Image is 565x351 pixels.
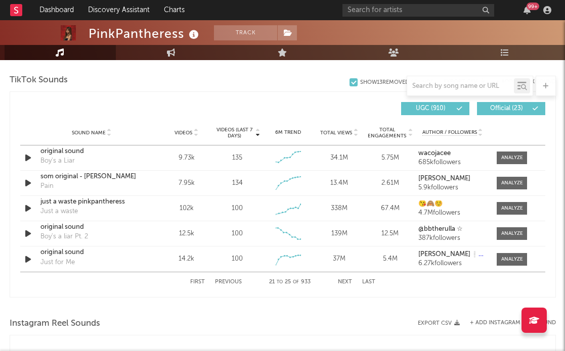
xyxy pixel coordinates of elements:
div: 6M Trend [266,129,312,136]
div: 7.95k [163,178,209,188]
a: original sound [40,247,144,258]
strong: wacojacee [418,150,451,157]
div: 100 [232,254,243,264]
button: First [190,279,205,285]
div: Just a waste [40,207,78,217]
div: 21 25 933 [262,276,318,288]
div: Boy's a liar Pt. 2 [40,232,88,242]
div: 12.5M [367,229,413,239]
div: 13.4M [316,178,362,188]
button: Track [214,25,277,40]
span: Official ( 23 ) [484,106,530,112]
div: 12.5k [163,229,209,239]
span: Total Engagements [367,127,407,139]
div: 34.1M [316,153,362,163]
button: UGC(910) [401,102,469,115]
div: Boy's a Liar [40,156,75,166]
div: 100 [232,229,243,239]
div: 5.75M [367,153,413,163]
div: 6.27k followers [418,260,487,267]
div: 100 [232,204,243,214]
div: 338M [316,204,362,214]
a: som original - [PERSON_NAME] [40,172,144,182]
a: wacojacee [418,150,487,157]
button: + Add Instagram Reel Sound [470,320,556,326]
span: UGC ( 910 ) [408,106,454,112]
div: PinkPantheress [89,25,201,42]
a: @bbtherulla ☆ [418,226,487,233]
div: 135 [232,153,242,163]
a: [PERSON_NAME]❕#shawty$$ [418,251,487,258]
button: Previous [215,279,242,285]
div: + Add Instagram Reel Sound [460,320,556,326]
strong: [PERSON_NAME]❕#shawty$$ [418,251,512,258]
span: to [277,280,283,284]
span: Videos [175,130,192,136]
button: 99+ [524,6,531,14]
span: Instagram Reel Sounds [10,318,100,330]
a: original sound [40,146,144,157]
div: 67.4M [367,204,413,214]
div: 5.9k followers [418,184,487,191]
strong: @bbtherulla ☆ [418,226,463,232]
div: Pain [40,181,54,191]
div: Just for Me [40,258,75,268]
span: Sound Name [72,130,106,136]
button: Next [338,279,352,285]
a: just a waste pinkpantheress [40,197,144,207]
div: 134 [232,178,243,188]
div: 14.2k [163,254,209,264]
div: 685k followers [418,159,487,166]
div: 99 + [527,3,539,10]
span: of [293,280,299,284]
span: Author / Followers [422,129,477,136]
div: 102k [163,204,209,214]
div: 9.73k [163,153,209,163]
a: original sound [40,222,144,232]
div: 4.7M followers [418,210,487,217]
span: Videos (last 7 days) [214,127,254,139]
a: [PERSON_NAME] [418,175,487,182]
span: Total Views [320,130,352,136]
strong: [PERSON_NAME] [418,175,470,182]
div: 2.61M [367,178,413,188]
span: TikTok Sounds [10,74,68,86]
button: Export CSV [418,320,460,326]
a: 😘🙈☺️ [418,200,487,208]
div: 139M [316,229,362,239]
input: Search by song name or URL [407,82,514,90]
button: Official(23) [477,102,545,115]
button: Last [362,279,375,285]
div: 387k followers [418,235,487,242]
div: 5.4M [367,254,413,264]
div: 37M [316,254,362,264]
input: Search for artists [342,4,494,17]
strong: 😘🙈☺️ [418,200,443,207]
